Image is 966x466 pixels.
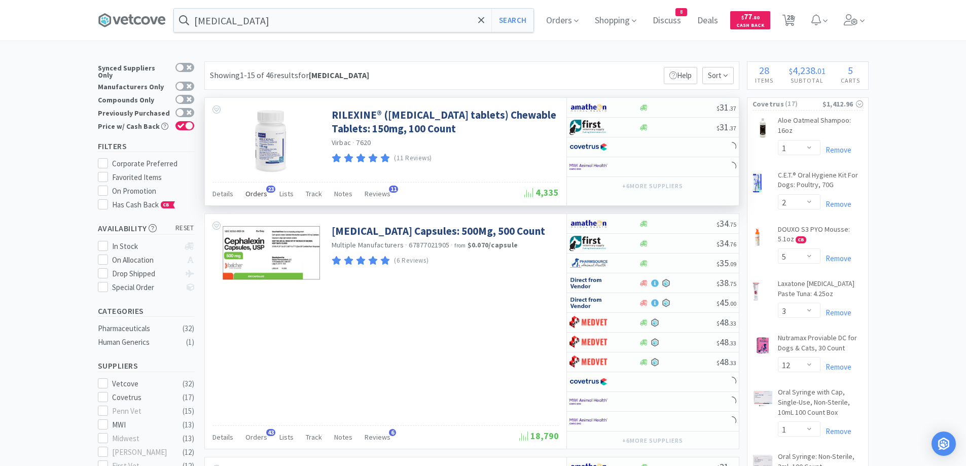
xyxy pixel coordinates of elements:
[747,76,781,85] h4: Items
[784,99,822,109] span: ( 17 )
[468,240,518,249] strong: $0.070 / capsule
[112,405,175,417] div: Penn Vet
[451,240,453,249] span: ·
[98,360,194,372] h5: Suppliers
[334,189,352,198] span: Notes
[778,279,863,303] a: Laxatone [MEDICAL_DATA] Paste Tuna: 4.25oz
[98,82,170,90] div: Manufacturers Only
[112,171,194,184] div: Favorited Items
[98,95,170,103] div: Compounds Only
[717,257,736,269] span: 35
[569,256,607,271] img: 7915dbd3f8974342a4dc3feb8efc1740_58.png
[334,433,352,442] span: Notes
[569,139,607,155] img: 77fca1acd8b6420a9015268ca798ef17_1.png
[717,218,736,229] span: 34
[781,65,833,76] div: .
[569,374,607,389] img: 77fca1acd8b6420a9015268ca798ef17_1.png
[717,300,720,307] span: $
[569,394,607,409] img: f6b2451649754179b5b4e0c70c3f7cb0_2.png
[212,433,233,442] span: Details
[394,153,432,164] p: (11 Reviews)
[245,433,267,442] span: Orders
[778,17,799,26] a: 28
[820,308,851,317] a: Remove
[833,76,868,85] h4: Carts
[717,124,720,132] span: $
[569,100,607,115] img: 3331a67d23dc422aa21b1ec98afbf632_11.png
[729,240,736,248] span: . 76
[717,221,720,228] span: $
[753,335,773,355] img: 078e332e871e475bb06bd8ab6b32994f.jpg
[729,104,736,112] span: . 37
[664,67,697,84] p: Help
[389,429,396,436] span: 6
[702,67,734,84] span: Sort
[98,305,194,317] h5: Categories
[112,240,180,253] div: In Stock
[729,359,736,367] span: . 33
[112,419,175,431] div: MWI
[98,322,180,335] div: Pharmaceuticals
[817,66,826,76] span: 01
[183,378,194,390] div: ( 32 )
[491,9,533,32] button: Search
[752,14,760,21] span: . 80
[389,186,398,193] span: 11
[822,98,863,110] div: $1,412.96
[112,391,175,404] div: Covetrus
[793,64,815,77] span: 4,238
[717,336,736,348] span: 48
[717,339,720,347] span: $
[569,295,607,310] img: c67096674d5b41e1bca769e75293f8dd_19.png
[183,446,194,458] div: ( 12 )
[617,179,688,193] button: +6more suppliers
[98,140,194,152] h5: Filters
[238,108,304,174] img: 38027d7364a44fed9363191836fdd5d7_393706.jpg
[356,138,371,147] span: 7620
[717,277,736,289] span: 38
[405,240,407,249] span: ·
[753,281,760,301] img: 4e36d8951be645d887bbeac19c1d400a_29355.png
[161,202,171,208] span: CB
[183,391,194,404] div: ( 17 )
[729,300,736,307] span: . 00
[729,319,736,327] span: . 33
[778,225,863,248] a: DOUXO S3 PYO Mousse: 5.1oz CB
[332,138,351,147] a: Virbac
[298,70,369,80] span: for
[569,120,607,135] img: 67d67680309e4a0bb49a5ff0391dcc42_6.png
[717,101,736,113] span: 31
[778,387,863,421] a: Oral Syringe with Cap, Single-Use, Non-Sterile, 10mL 100 Count Box
[649,16,685,25] a: Discuss8
[210,69,369,82] div: Showing 1-15 of 46 results
[245,189,267,198] span: Orders
[569,335,607,350] img: bdd3c0f4347043b9a893056ed883a29a_120.png
[183,433,194,445] div: ( 13 )
[569,159,607,174] img: f6b2451649754179b5b4e0c70c3f7cb0_2.png
[820,145,851,155] a: Remove
[112,200,175,209] span: Has Cash Back
[753,389,773,407] img: 4b16da86ca024ce5acba00252f894ace_591321.png
[332,224,545,238] a: [MEDICAL_DATA] Capsules: 500Mg, 500 Count
[266,429,275,436] span: 43
[306,189,322,198] span: Track
[729,260,736,268] span: . 09
[693,16,722,25] a: Deals
[112,268,180,280] div: Drop Shipped
[569,236,607,251] img: 67d67680309e4a0bb49a5ff0391dcc42_6.png
[98,121,170,130] div: Price w/ Cash Back
[365,189,390,198] span: Reviews
[729,221,736,228] span: . 75
[98,108,170,117] div: Previously Purchased
[717,319,720,327] span: $
[717,316,736,328] span: 48
[220,224,321,282] img: d8d29af5fe124a289fb8144f529f0301_570230.png
[112,433,175,445] div: Midwest
[175,223,194,234] span: reset
[717,240,720,248] span: $
[729,280,736,288] span: . 75
[717,237,736,249] span: 34
[112,378,175,390] div: Vetcove
[617,434,688,448] button: +6more suppliers
[753,98,784,110] span: Covetrus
